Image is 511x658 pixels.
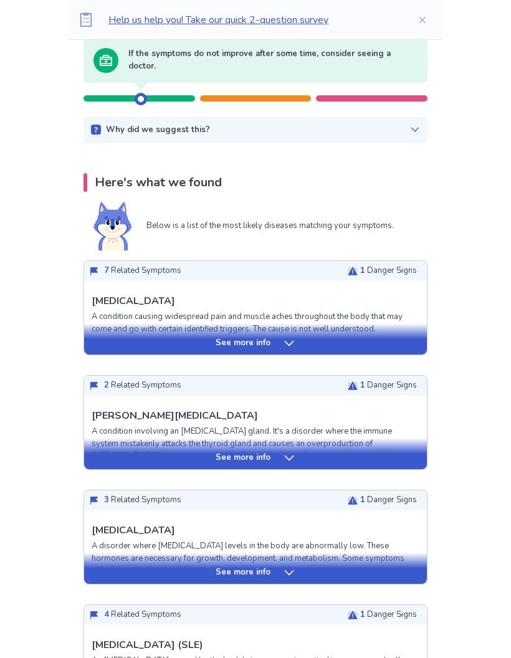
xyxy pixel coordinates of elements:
[216,567,270,579] p: See more info
[216,452,270,465] p: See more info
[92,312,419,336] p: A condition causing widespread pain and muscle aches throughout the body that may come and go wit...
[92,426,419,487] p: A condition involving an [MEDICAL_DATA] gland. It's a disorder where the immune system mistakenly...
[360,380,417,393] p: Danger Signs
[104,265,181,278] p: Related Symptoms
[108,12,398,27] p: Help us help you! Take our quick 2-question survey
[92,638,203,653] p: [MEDICAL_DATA] (SLE)
[360,609,417,622] p: Danger Signs
[104,265,109,277] span: 7
[104,380,109,391] span: 2
[104,495,109,506] span: 3
[216,338,270,350] p: See more info
[360,265,365,277] span: 1
[360,609,365,621] span: 1
[92,294,175,309] p: [MEDICAL_DATA]
[146,221,394,233] p: Below is a list of the most likely diseases matching your symptoms.
[128,49,418,73] p: If the symptoms do not improve after some time, consider seeing a doctor.
[104,495,181,507] p: Related Symptoms
[92,541,419,614] p: A disorder where [MEDICAL_DATA] levels in the body are abnormally low. These hormones are necessa...
[106,125,210,137] p: Why did we suggest this?
[360,495,417,507] p: Danger Signs
[104,380,181,393] p: Related Symptoms
[92,409,258,424] p: [PERSON_NAME][MEDICAL_DATA]
[95,174,222,193] p: Here's what we found
[360,265,417,278] p: Danger Signs
[92,523,175,538] p: [MEDICAL_DATA]
[360,380,365,391] span: 1
[93,203,131,251] img: Shiba
[104,609,109,621] span: 4
[104,609,181,622] p: Related Symptoms
[360,495,365,506] span: 1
